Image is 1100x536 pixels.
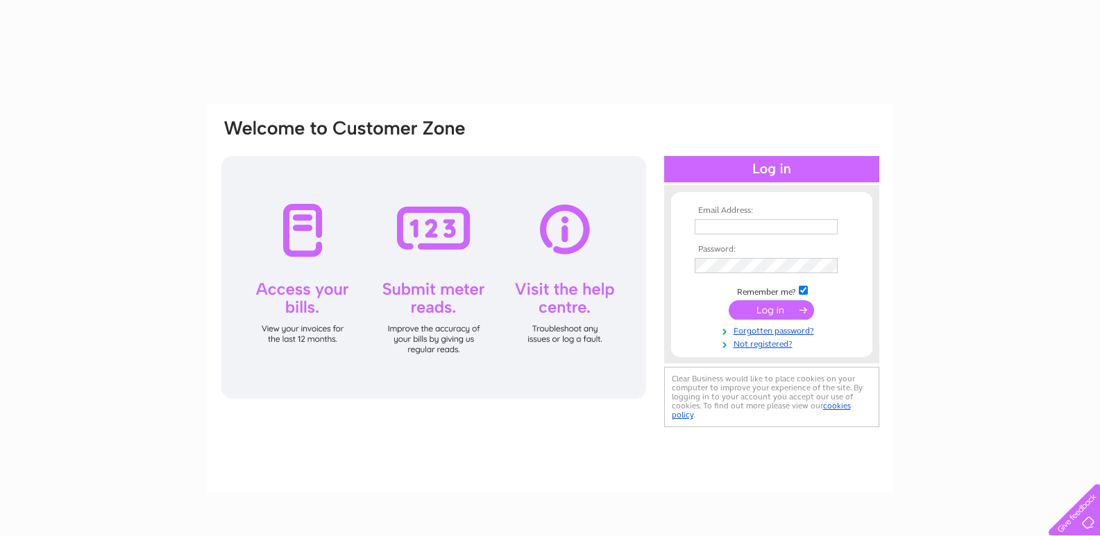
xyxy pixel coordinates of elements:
div: Clear Business would like to place cookies on your computer to improve your experience of the sit... [664,367,879,427]
td: Remember me? [691,284,852,297]
a: cookies policy [672,401,851,420]
input: Submit [729,300,814,320]
th: Password: [691,245,852,254]
a: Forgotten password? [695,323,852,336]
th: Email Address: [691,206,852,216]
a: Not registered? [695,336,852,349]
